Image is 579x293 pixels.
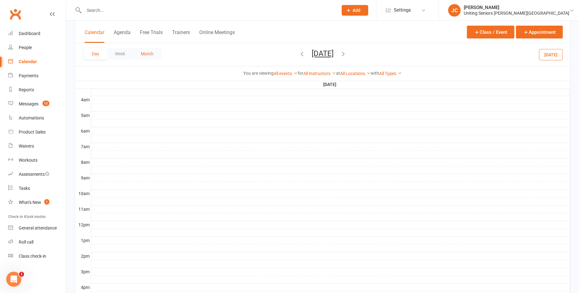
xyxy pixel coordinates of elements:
[133,48,161,59] button: Month
[82,6,334,15] input: Search...
[75,268,91,275] th: 3pm
[303,71,336,76] a: All Instructors
[8,235,66,249] a: Roll call
[19,59,37,64] div: Calendar
[8,69,66,83] a: Payments
[7,6,23,22] a: Clubworx
[298,71,303,76] strong: for
[340,71,371,76] a: All Locations
[19,172,50,177] div: Assessments
[539,49,563,60] button: [DATE]
[114,29,131,43] button: Agenda
[19,254,46,259] div: Class check-in
[448,4,461,17] div: JC
[75,221,91,229] th: 12pm
[464,5,569,10] div: [PERSON_NAME]
[19,225,57,230] div: General attendance
[8,55,66,69] a: Calendar
[8,221,66,235] a: General attendance kiosk mode
[75,252,91,260] th: 2pm
[85,29,104,43] button: Calendar
[8,249,66,263] a: Class kiosk mode
[75,189,91,197] th: 10am
[75,127,91,135] th: 6am
[42,101,49,106] span: 12
[8,41,66,55] a: People
[75,174,91,182] th: 9am
[19,31,40,36] div: Dashboard
[467,26,514,38] button: Class / Event
[75,96,91,104] th: 4am
[8,83,66,97] a: Reports
[19,115,44,120] div: Automations
[75,143,91,150] th: 7am
[516,26,563,38] button: Appointment
[8,153,66,167] a: Workouts
[19,200,41,205] div: What's New
[8,111,66,125] a: Automations
[75,205,91,213] th: 11am
[75,111,91,119] th: 5am
[342,5,368,16] button: Add
[8,27,66,41] a: Dashboard
[8,139,66,153] a: Waivers
[19,186,30,191] div: Tasks
[19,87,34,92] div: Reports
[8,125,66,139] a: Product Sales
[19,240,33,245] div: Roll call
[336,71,340,76] strong: at
[91,81,570,88] th: [DATE]
[19,101,38,106] div: Messages
[353,8,360,13] span: Add
[464,10,569,16] div: Uniting Seniors [PERSON_NAME][GEOGRAPHIC_DATA]
[8,195,66,210] a: What's New1
[199,29,235,43] button: Online Meetings
[140,29,163,43] button: Free Trials
[19,45,32,50] div: People
[75,283,91,291] th: 4pm
[8,97,66,111] a: Messages 12
[75,158,91,166] th: 8am
[44,199,49,205] span: 1
[6,272,21,287] iframe: Intercom live chat
[19,73,38,78] div: Payments
[312,49,334,58] button: [DATE]
[379,71,402,76] a: All Types
[8,181,66,195] a: Tasks
[8,167,66,181] a: Assessments
[75,236,91,244] th: 1pm
[274,71,298,76] a: All events
[243,71,274,76] strong: You are viewing
[19,129,46,134] div: Product Sales
[19,158,37,163] div: Workouts
[371,71,379,76] strong: with
[107,48,133,59] button: Week
[84,48,107,59] button: Day
[19,144,34,149] div: Waivers
[19,272,24,277] span: 1
[394,3,411,17] span: Settings
[172,29,190,43] button: Trainers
